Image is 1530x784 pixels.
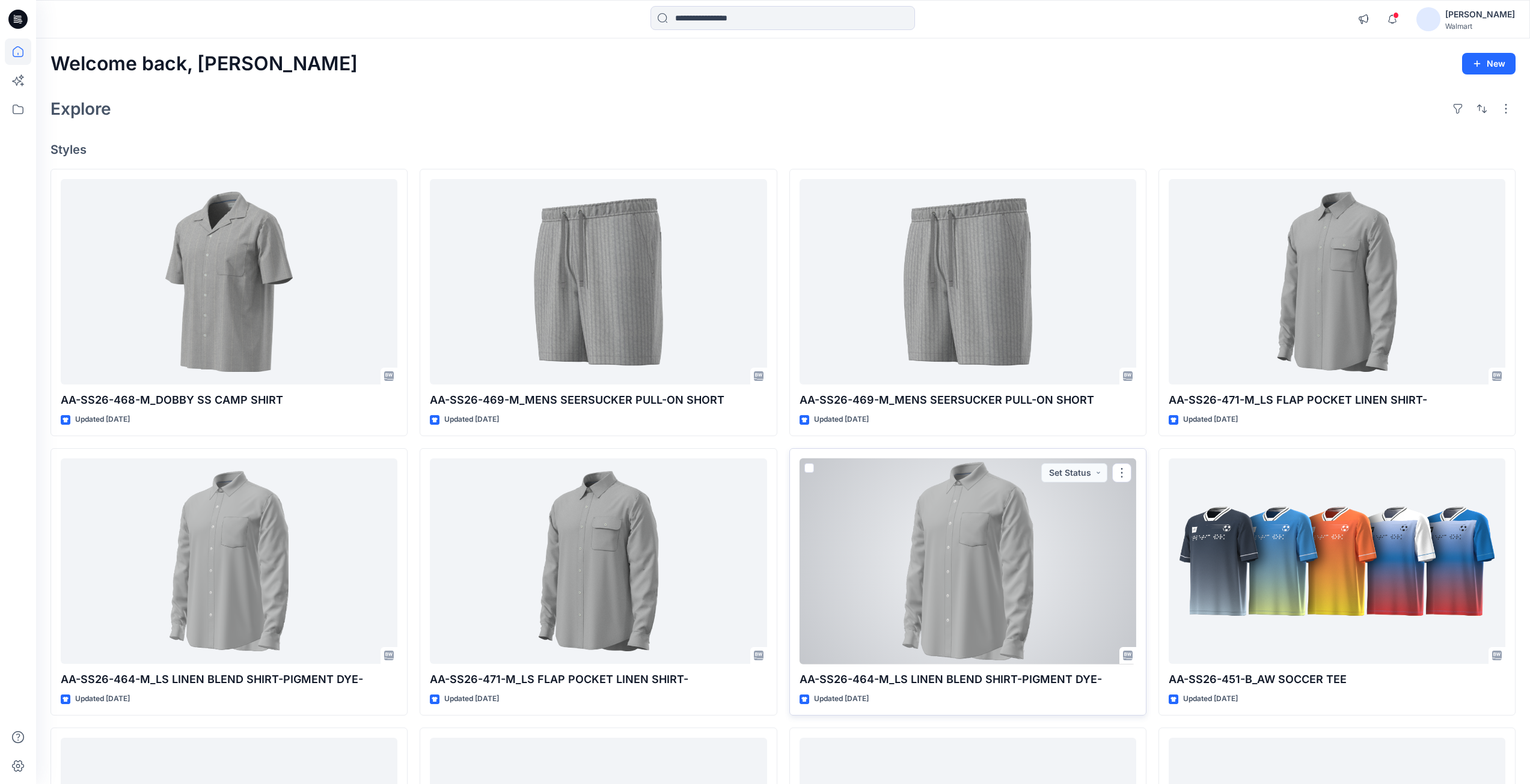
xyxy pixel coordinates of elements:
[61,458,397,664] a: AA-SS26-464-M_LS LINEN BLEND SHIRT-PIGMENT DYE-
[61,671,397,688] p: AA-SS26-464-M_LS LINEN BLEND SHIRT-PIGMENT DYE-
[1462,53,1516,74] button: New
[1169,392,1505,409] p: AA-SS26-471-M_LS FLAP POCKET LINEN SHIRT-
[1416,7,1440,31] img: avatar
[430,392,767,409] p: AA-SS26-469-M_MENS SEERSUCKER PULL-ON SHORT
[1183,693,1238,705] p: Updated [DATE]
[444,413,499,426] p: Updated [DATE]
[1169,671,1505,688] p: AA-SS26-451-B_AW SOCCER TEE
[1183,413,1238,426] p: Updated [DATE]
[75,693,130,705] p: Updated [DATE]
[430,179,767,385] a: AA-SS26-469-M_MENS SEERSUCKER PULL-ON SHORT
[444,693,499,705] p: Updated [DATE]
[800,179,1136,385] a: AA-SS26-469-M_MENS SEERSUCKER PULL-ON SHORT
[814,693,869,705] p: Updated [DATE]
[50,53,358,75] h2: Welcome back, [PERSON_NAME]
[800,458,1136,664] a: AA-SS26-464-M_LS LINEN BLEND SHIRT-PIGMENT DYE-
[75,413,130,426] p: Updated [DATE]
[1445,7,1515,22] div: [PERSON_NAME]
[61,392,397,409] p: AA-SS26-468-M_DOBBY SS CAMP SHIRT
[430,458,767,664] a: AA-SS26-471-M_LS FLAP POCKET LINEN SHIRT-
[814,413,869,426] p: Updated [DATE]
[430,671,767,688] p: AA-SS26-471-M_LS FLAP POCKET LINEN SHIRT-
[50,142,1516,157] h4: Styles
[1169,458,1505,664] a: AA-SS26-451-B_AW SOCCER TEE
[61,179,397,385] a: AA-SS26-468-M_DOBBY SS CAMP SHIRT
[1169,179,1505,385] a: AA-SS26-471-M_LS FLAP POCKET LINEN SHIRT-
[800,392,1136,409] p: AA-SS26-469-M_MENS SEERSUCKER PULL-ON SHORT
[1445,22,1515,31] div: Walmart
[50,99,111,118] h2: Explore
[800,671,1136,688] p: AA-SS26-464-M_LS LINEN BLEND SHIRT-PIGMENT DYE-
